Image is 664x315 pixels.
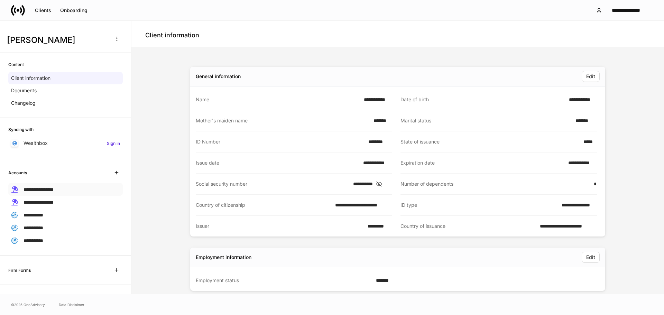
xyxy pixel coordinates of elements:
[8,97,123,109] a: Changelog
[11,100,36,106] p: Changelog
[400,138,579,145] div: State of issuance
[59,302,84,307] a: Data Disclaimer
[582,71,600,82] button: Edit
[400,96,565,103] div: Date of birth
[196,180,349,187] div: Social security number
[400,159,564,166] div: Expiration date
[582,252,600,263] button: Edit
[196,159,359,166] div: Issue date
[196,254,251,261] div: Employment information
[11,75,50,82] p: Client information
[11,302,45,307] span: © 2025 OneAdvisory
[8,126,34,133] h6: Syncing with
[8,84,123,97] a: Documents
[196,277,372,284] div: Employment status
[7,35,107,46] h3: [PERSON_NAME]
[60,8,87,13] div: Onboarding
[196,223,363,230] div: Issuer
[400,180,590,187] div: Number of dependents
[8,61,24,68] h6: Content
[400,117,571,124] div: Marital status
[8,137,123,149] a: WealthboxSign in
[107,140,120,147] h6: Sign in
[196,138,364,145] div: ID Number
[196,117,369,124] div: Mother's maiden name
[35,8,51,13] div: Clients
[24,140,48,147] p: Wealthbox
[8,267,31,274] h6: Firm Forms
[586,255,595,260] div: Edit
[196,96,360,103] div: Name
[586,74,595,79] div: Edit
[145,31,199,39] h4: Client information
[8,72,123,84] a: Client information
[11,87,37,94] p: Documents
[30,5,56,16] button: Clients
[56,5,92,16] button: Onboarding
[196,202,331,209] div: Country of citizenship
[8,169,27,176] h6: Accounts
[196,73,241,80] div: General information
[400,202,557,209] div: ID type
[400,223,536,230] div: Country of issuance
